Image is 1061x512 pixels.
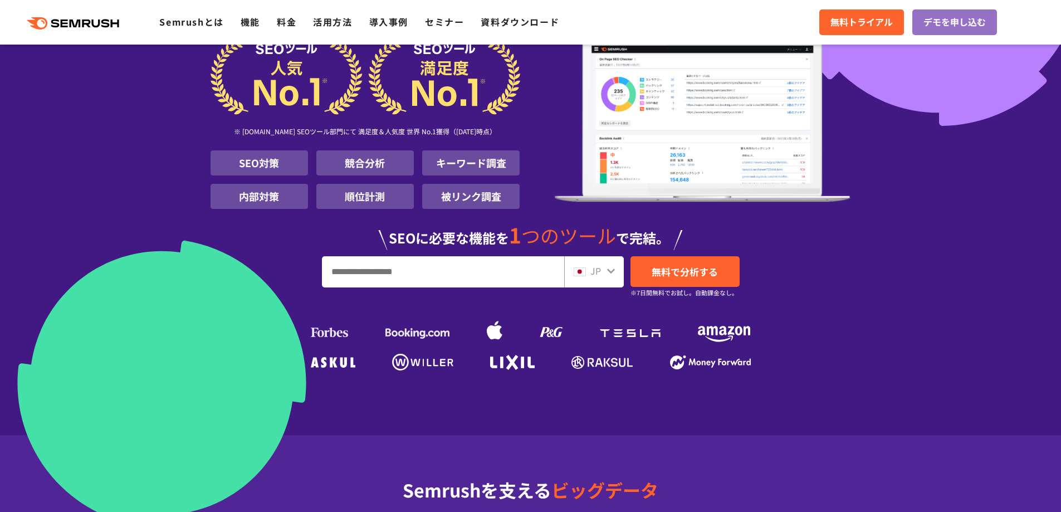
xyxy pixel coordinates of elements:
[211,213,851,250] div: SEOに必要な機能を
[819,9,904,35] a: 無料トライアル
[369,15,408,28] a: 導入事例
[211,184,308,209] li: 内部対策
[551,477,658,503] span: ビッグデータ
[211,150,308,175] li: SEO対策
[277,15,296,28] a: 料金
[481,15,559,28] a: 資料ダウンロード
[313,15,352,28] a: 活用方法
[322,257,564,287] input: URL、キーワードを入力してください
[616,228,669,247] span: で完結。
[425,15,464,28] a: セミナー
[241,15,260,28] a: 機能
[422,184,520,209] li: 被リンク調査
[630,256,740,287] a: 無料で分析する
[316,184,414,209] li: 順位計測
[211,115,520,150] div: ※ [DOMAIN_NAME] SEOツール部門にて 満足度＆人気度 世界 No.1獲得（[DATE]時点）
[652,265,718,279] span: 無料で分析する
[521,222,616,249] span: つのツール
[509,220,521,250] span: 1
[630,287,738,298] small: ※7日間無料でお試し。自動課金なし。
[590,264,601,277] span: JP
[159,15,223,28] a: Semrushとは
[923,15,986,30] span: デモを申し込む
[422,150,520,175] li: キーワード調査
[830,15,893,30] span: 無料トライアル
[316,150,414,175] li: 競合分析
[912,9,997,35] a: デモを申し込む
